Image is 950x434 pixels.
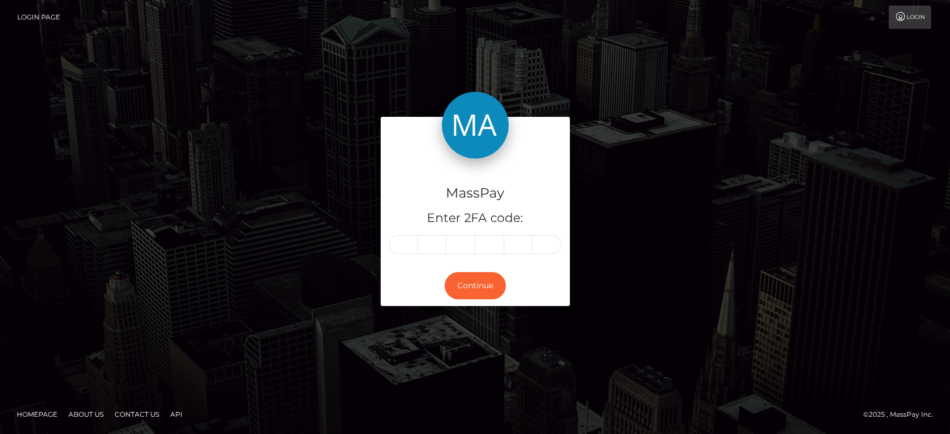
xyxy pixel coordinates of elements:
[166,406,187,423] a: API
[110,406,164,423] a: Contact Us
[17,6,60,29] a: Login Page
[389,210,562,227] h5: Enter 2FA code:
[445,272,506,299] button: Continue
[442,92,509,159] img: MassPay
[889,6,931,29] a: Login
[863,408,942,421] div: © 2025 , MassPay Inc.
[12,406,62,423] a: Homepage
[389,184,562,203] h4: MassPay
[64,406,108,423] a: About Us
